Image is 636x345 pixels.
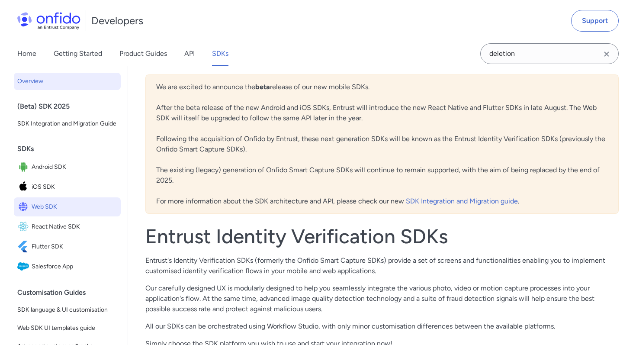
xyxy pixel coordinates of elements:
span: Web SDK UI templates guide [17,323,117,333]
div: SDKs [17,140,124,158]
a: IconiOS SDKiOS SDK [14,177,121,197]
p: Entrust's Identity Verification SDKs (formerly the Onfido Smart Capture SDKs) provide a set of sc... [145,255,619,276]
input: Onfido search input field [480,43,619,64]
a: SDKs [212,42,228,66]
a: SDK language & UI customisation [14,301,121,319]
h1: Entrust Identity Verification SDKs [145,224,619,248]
span: Salesforce App [32,261,117,273]
span: Android SDK [32,161,117,173]
img: IconiOS SDK [17,181,32,193]
a: IconSalesforce AppSalesforce App [14,257,121,276]
img: Onfido Logo [17,12,80,29]
span: SDK language & UI customisation [17,305,117,315]
a: Getting Started [54,42,102,66]
a: API [184,42,195,66]
span: Overview [17,76,117,87]
span: SDK Integration and Migration Guide [17,119,117,129]
img: IconFlutter SDK [17,241,32,253]
a: IconWeb SDKWeb SDK [14,197,121,216]
a: SDK Integration and Migration Guide [14,115,121,132]
p: All our SDKs can be orchestrated using Workflow Studio, with only minor customisation differences... [145,321,619,332]
a: IconFlutter SDKFlutter SDK [14,237,121,256]
span: Flutter SDK [32,241,117,253]
p: Our carefully designed UX is modularly designed to help you seamlessly integrate the various phot... [145,283,619,314]
img: IconSalesforce App [17,261,32,273]
div: Customisation Guides [17,284,124,301]
b: beta [255,83,270,91]
a: Overview [14,73,121,90]
svg: Clear search field button [601,49,612,59]
img: IconAndroid SDK [17,161,32,173]
a: IconAndroid SDKAndroid SDK [14,158,121,177]
span: React Native SDK [32,221,117,233]
a: IconReact Native SDKReact Native SDK [14,217,121,236]
div: (Beta) SDK 2025 [17,98,124,115]
img: IconWeb SDK [17,201,32,213]
a: Support [571,10,619,32]
h1: Developers [91,14,143,28]
a: SDK Integration and Migration guide [406,197,518,205]
a: Home [17,42,36,66]
a: Product Guides [119,42,167,66]
img: IconReact Native SDK [17,221,32,233]
span: Web SDK [32,201,117,213]
span: iOS SDK [32,181,117,193]
div: We are excited to announce the release of our new mobile SDKs. After the beta release of the new ... [145,74,619,214]
a: Web SDK UI templates guide [14,319,121,337]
